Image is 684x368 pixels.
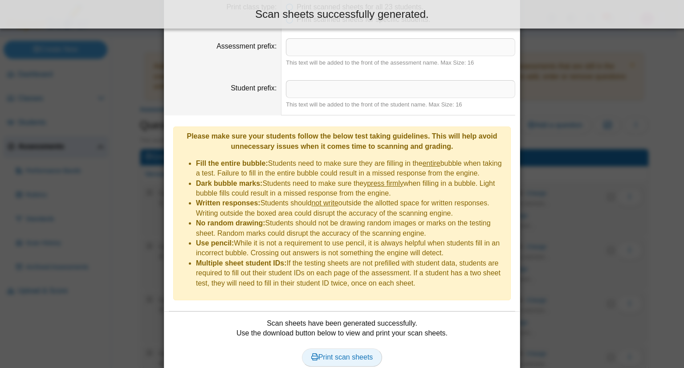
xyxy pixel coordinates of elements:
b: Dark bubble marks: [196,180,262,187]
div: This text will be added to the front of the assessment name. Max Size: 16 [286,59,515,67]
u: press firmly [367,180,403,187]
li: Students need to make sure they when filling in a bubble. Light bubble fills could result in a mi... [196,179,506,199]
b: Multiple sheet student IDs: [196,259,287,267]
u: not write [311,199,338,207]
li: While it is not a requirement to use pencil, it is always helpful when students fill in an incorr... [196,238,506,258]
b: Fill the entire bubble: [196,159,268,167]
li: Students should outside the allotted space for written responses. Writing outside the boxed area ... [196,198,506,218]
a: Print scan sheets [302,348,383,366]
b: Please make sure your students follow the below test taking guidelines. This will help avoid unne... [187,132,497,150]
li: Students need to make sure they are filling in the bubble when taking a test. Failure to fill in ... [196,159,506,179]
u: entire [423,159,440,167]
label: Assessment prefix [216,42,277,50]
li: If the testing sheets are not prefilled with student data, students are required to fill out thei... [196,258,506,288]
b: Written responses: [196,199,261,207]
b: No random drawing: [196,219,265,227]
div: Scan sheets successfully generated. [7,7,677,22]
div: This text will be added to the front of the student name. Max Size: 16 [286,101,515,109]
span: Print scan sheets [311,353,373,361]
label: Student prefix [231,84,277,92]
b: Use pencil: [196,239,234,247]
li: Students should not be drawing random images or marks on the testing sheet. Random marks could di... [196,218,506,238]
